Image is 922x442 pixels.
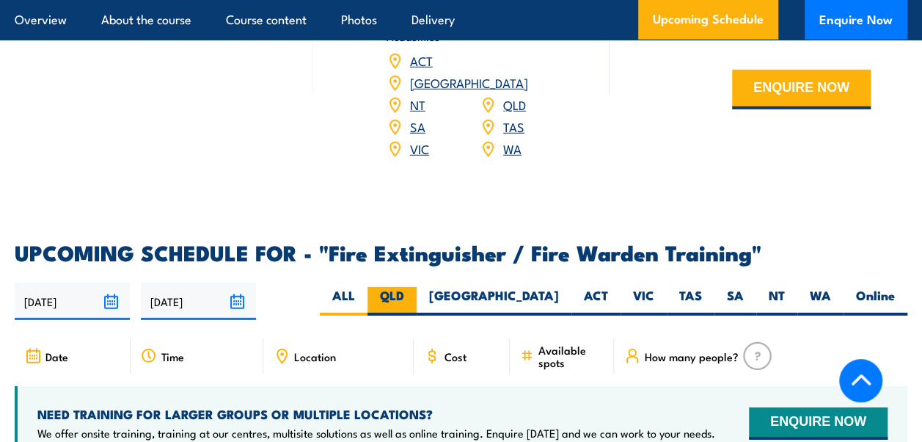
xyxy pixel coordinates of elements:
a: [GEOGRAPHIC_DATA] [410,73,528,91]
p: We offer onsite training, training at our centres, multisite solutions as well as online training... [37,426,715,441]
span: Time [161,350,184,363]
a: VIC [410,140,429,157]
span: Date [45,350,68,363]
label: NT [756,287,797,316]
label: VIC [621,287,667,316]
label: Online [844,287,907,316]
h4: NEED TRAINING FOR LARGER GROUPS OR MULTIPLE LOCATIONS? [37,406,715,422]
button: ENQUIRE NOW [732,70,871,109]
label: ACT [571,287,621,316]
a: TAS [503,117,524,135]
a: QLD [503,95,526,113]
a: NT [410,95,425,113]
label: SA [714,287,756,316]
span: How many people? [645,350,739,363]
button: ENQUIRE NOW [749,407,888,440]
a: SA [410,117,425,135]
span: Location [294,350,336,363]
label: QLD [367,287,417,316]
span: Available spots [538,344,604,369]
a: WA [503,140,522,157]
span: Cost [444,350,467,363]
label: WA [797,287,844,316]
label: ALL [320,287,367,316]
label: TAS [667,287,714,316]
input: To date [141,283,256,320]
input: From date [15,283,130,320]
a: ACT [410,51,433,69]
h2: UPCOMING SCHEDULE FOR - "Fire Extinguisher / Fire Warden Training" [15,242,907,261]
label: [GEOGRAPHIC_DATA] [417,287,571,316]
